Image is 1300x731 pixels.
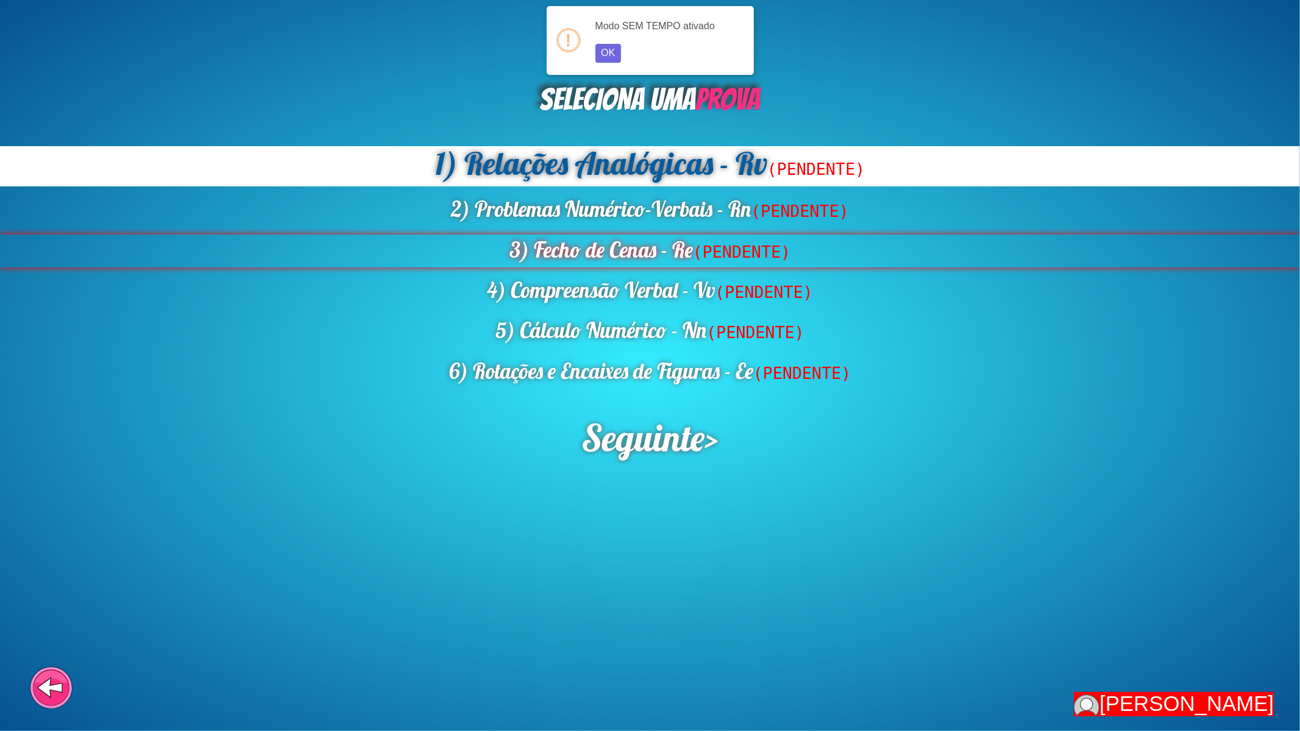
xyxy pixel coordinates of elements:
span: (PENDENTE) [715,283,812,302]
span: (PENDENTE) [751,202,848,221]
span: Seguinte [581,415,705,461]
div: ! [566,30,572,50]
button: OK [595,44,621,63]
span: (PENDENTE) [753,364,851,383]
span: SELECIONA UMA [540,83,761,116]
span: (PENDENTE) [767,160,865,178]
span: PROVA [696,83,761,116]
div: Voltar ao passo anterior [26,666,77,716]
div: MODO SIN TIEMPO ACTIVADO [1074,692,1274,716]
div: Modo SEM TEMPO ativado [595,21,733,32]
span: (PENDENTE) [693,242,790,261]
span: (PENDENTE) [706,323,804,342]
